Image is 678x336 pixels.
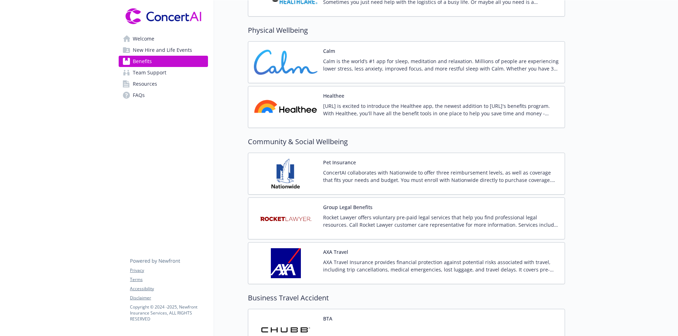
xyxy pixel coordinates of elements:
[133,33,154,44] span: Welcome
[133,90,145,101] span: FAQs
[248,293,565,303] h2: Business Travel Accident
[133,44,192,56] span: New Hire and Life Events
[133,78,157,90] span: Resources
[323,102,559,117] p: [URL] is excited to introduce the Healthee app, the newest addition to [URL]'s benefits program. ...
[119,67,208,78] a: Team Support
[119,56,208,67] a: Benefits
[323,92,344,99] button: Healthee
[323,57,559,72] p: Calm is the world’s #1 app for sleep, meditation and relaxation​. Millions of people are experien...
[133,56,152,67] span: Benefits
[130,267,208,274] a: Privacy
[323,169,559,184] p: ConcertAI collaborates with Nationwide to offer three reimbursement levels, as well as coverage t...
[130,276,208,283] a: Terms
[323,203,373,211] button: Group Legal Benefits
[323,258,559,273] p: AXA Travel Insurance provides financial protection against potential risks associated with travel...
[254,159,317,189] img: Nationwide Pet Insurance carrier logo
[248,136,565,147] h2: Community & Social Wellbeing
[130,286,208,292] a: Accessibility
[323,214,559,228] p: Rocket Lawyer offers voluntary pre-paid legal services that help you find professional legal reso...
[323,248,348,256] button: AXA Travel
[119,33,208,44] a: Welcome
[119,78,208,90] a: Resources
[254,203,317,233] img: Rocket Lawyer Inc carrier logo
[323,315,332,322] button: BTA
[254,47,317,77] img: Calm carrier logo
[254,92,317,122] img: Healthee carrier logo
[133,67,166,78] span: Team Support
[119,44,208,56] a: New Hire and Life Events
[130,304,208,322] p: Copyright © 2024 - 2025 , Newfront Insurance Services, ALL RIGHTS RESERVED
[130,295,208,301] a: Disclaimer
[119,90,208,101] a: FAQs
[323,47,335,55] button: Calm
[248,25,565,36] h2: Physical Wellbeing
[323,159,356,166] button: Pet Insurance
[254,248,317,278] img: AXA Insurance Company carrier logo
